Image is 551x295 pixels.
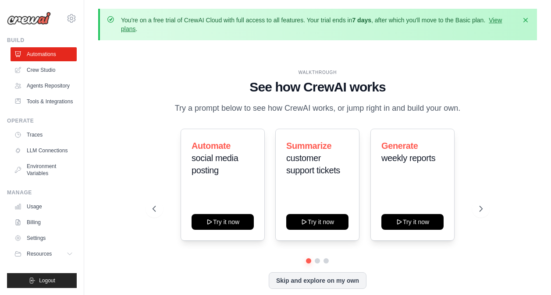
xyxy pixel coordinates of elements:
div: Build [7,37,77,44]
p: You're on a free trial of CrewAI Cloud with full access to all features. Your trial ends in , aft... [121,16,516,33]
a: Automations [11,47,77,61]
span: Logout [39,277,55,284]
p: Try a prompt below to see how CrewAI works, or jump right in and build your own. [170,102,465,115]
button: Try it now [381,214,444,230]
button: Try it now [286,214,348,230]
a: Billing [11,215,77,229]
a: Traces [11,128,77,142]
a: Agents Repository [11,79,77,93]
strong: 7 days [352,17,371,24]
span: customer support tickets [286,153,340,175]
button: Logout [7,273,77,288]
span: social media posting [192,153,238,175]
a: Usage [11,200,77,214]
span: Automate [192,141,231,151]
span: Summarize [286,141,331,151]
span: weekly reports [381,153,435,163]
div: Manage [7,189,77,196]
a: Tools & Integrations [11,95,77,109]
div: WALKTHROUGH [153,69,483,76]
div: Operate [7,117,77,124]
a: Settings [11,231,77,245]
a: Environment Variables [11,159,77,180]
span: Resources [27,250,52,257]
span: Generate [381,141,418,151]
button: Resources [11,247,77,261]
button: Try it now [192,214,254,230]
a: LLM Connections [11,144,77,158]
button: Skip and explore on my own [269,272,366,289]
img: Logo [7,12,51,25]
h1: See how CrewAI works [153,79,483,95]
a: Crew Studio [11,63,77,77]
